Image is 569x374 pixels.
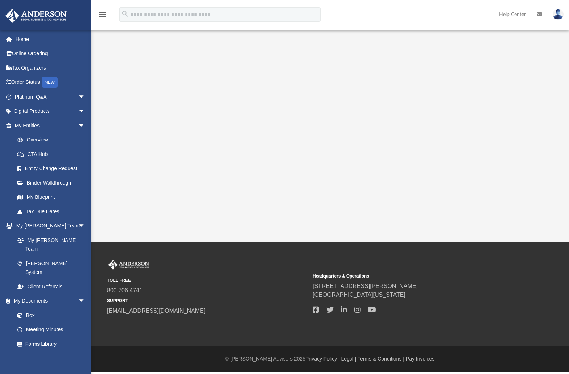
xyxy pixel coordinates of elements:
span: arrow_drop_down [78,294,92,309]
img: Anderson Advisors Platinum Portal [3,9,69,23]
div: © [PERSON_NAME] Advisors 2025 [91,355,569,363]
a: Binder Walkthrough [10,176,96,190]
a: Meeting Minutes [10,322,92,337]
a: Platinum Q&Aarrow_drop_down [5,90,96,104]
a: CTA Hub [10,147,96,161]
span: arrow_drop_down [78,104,92,119]
div: NEW [42,77,58,88]
img: User Pic [553,9,564,20]
a: Terms & Conditions | [358,356,404,362]
span: arrow_drop_down [78,219,92,234]
a: [GEOGRAPHIC_DATA][US_STATE] [313,292,405,298]
a: Overview [10,133,96,147]
a: Legal | [341,356,356,362]
span: arrow_drop_down [78,90,92,104]
a: 800.706.4741 [107,287,143,293]
a: [PERSON_NAME] System [10,256,92,279]
a: My Entitiesarrow_drop_down [5,118,96,133]
a: Online Ordering [5,46,96,61]
a: Privacy Policy | [305,356,340,362]
a: [EMAIL_ADDRESS][DOMAIN_NAME] [107,308,205,314]
i: search [121,10,129,18]
small: Headquarters & Operations [313,273,513,279]
a: Order StatusNEW [5,75,96,90]
span: arrow_drop_down [78,118,92,133]
a: menu [98,14,107,19]
a: Box [10,308,89,322]
small: SUPPORT [107,297,308,304]
small: TOLL FREE [107,277,308,284]
a: My Blueprint [10,190,92,205]
a: Entity Change Request [10,161,96,176]
i: menu [98,10,107,19]
a: My [PERSON_NAME] Team [10,233,89,256]
a: Forms Library [10,337,89,351]
a: [STREET_ADDRESS][PERSON_NAME] [313,283,418,289]
a: Client Referrals [10,279,92,294]
a: My [PERSON_NAME] Teamarrow_drop_down [5,219,92,233]
a: Tax Due Dates [10,204,96,219]
img: Anderson Advisors Platinum Portal [107,260,151,270]
a: Tax Organizers [5,61,96,75]
a: My Documentsarrow_drop_down [5,294,92,308]
a: Home [5,32,96,46]
a: Pay Invoices [406,356,434,362]
a: Digital Productsarrow_drop_down [5,104,96,119]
